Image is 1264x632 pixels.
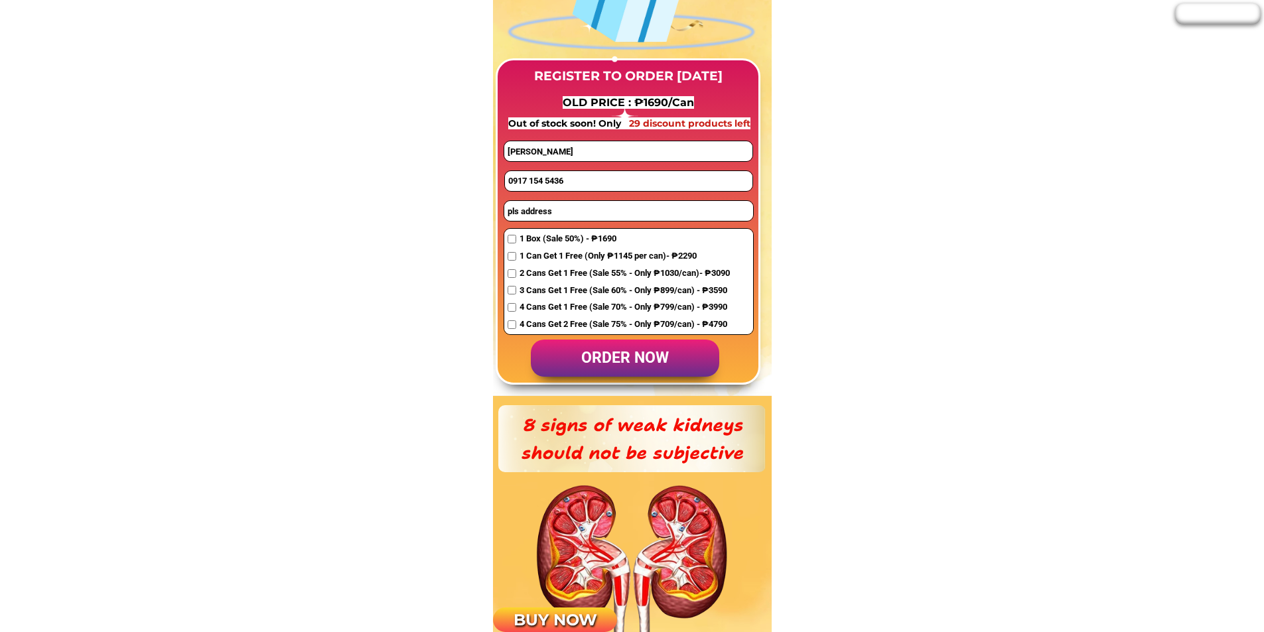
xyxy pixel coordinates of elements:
span: Out of stock soon! Only [508,117,624,129]
h3: REGISTER TO ORDER [DATE] [524,66,733,86]
span: 4 Cans Get 1 Free (Sale 70% - Only ₱799/can) - ₱3990 [520,300,730,314]
p: order now [531,340,719,377]
span: 2 Cans Get 1 Free (Sale 55% - Only ₱1030/can)- ₱3090 [520,267,730,281]
span: 1 Can Get 1 Free (Only ₱1145 per can)- ₱2290 [520,249,730,263]
input: Address [504,201,753,221]
h3: 8 signs of weak kidneys should not be subjective [516,411,748,466]
span: 3 Cans Get 1 Free (Sale 60% - Only ₱899/can) - ₱3590 [520,284,730,298]
span: 4 Cans Get 2 Free (Sale 75% - Only ₱709/can) - ₱4790 [520,318,730,332]
input: Phone number [505,171,752,191]
span: 29 discount products left [629,117,750,129]
span: 1 Box (Sale 50%) - ₱1690 [520,232,730,246]
input: first and last name [504,141,752,161]
span: OLD PRICE : ₱1690/Can [563,96,694,109]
